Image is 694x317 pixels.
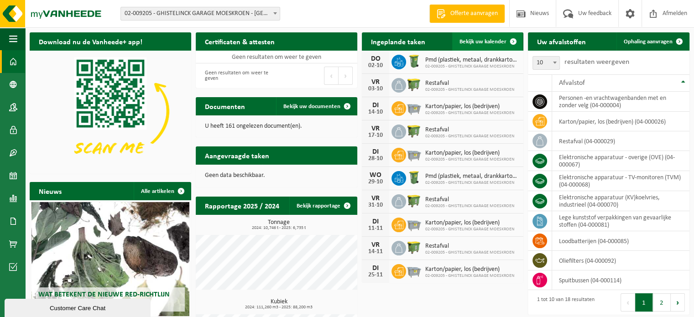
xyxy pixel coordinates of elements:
span: 2024: 111,260 m3 - 2025: 88,200 m3 [200,305,357,310]
a: Wat betekent de nieuwe RED-richtlijn voor u als klant? [31,202,190,316]
span: 02-009205 - GHISTELINCK GARAGE MOESKROEN [425,273,514,279]
div: Geen resultaten om weer te geven [200,66,272,86]
a: Ophaling aanvragen [616,32,689,51]
span: Wat betekent de nieuwe RED-richtlijn voor u als klant? [38,291,170,307]
div: 14-10 [366,109,385,115]
p: U heeft 161 ongelezen document(en). [205,123,348,130]
span: 10 [532,56,560,70]
td: elektronische apparatuur (KV)koelvries, industrieel (04-000070) [552,191,689,211]
span: Restafval [425,196,514,203]
div: 02-10 [366,62,385,69]
h2: Uw afvalstoffen [528,32,595,50]
span: 02-009205 - GHISTELINCK GARAGE MOESKROEN [425,64,519,69]
span: Pmd (plastiek, metaal, drankkartons) (bedrijven) [425,57,519,64]
span: Restafval [425,126,514,134]
div: DI [366,265,385,272]
span: 02-009205 - GHISTELINCK GARAGE MOESKROEN - MOESKROEN [121,7,280,20]
span: 02-009205 - GHISTELINCK GARAGE MOESKROEN [425,157,514,162]
span: 02-009205 - GHISTELINCK GARAGE MOESKROEN [425,110,514,116]
div: 1 tot 10 van 18 resultaten [532,292,595,312]
span: 02-009205 - GHISTELINCK GARAGE MOESKROEN [425,180,519,186]
td: spuitbussen (04-000114) [552,270,689,290]
td: lege kunststof verpakkingen van gevaarlijke stoffen (04-000081) [552,211,689,231]
button: 1 [635,293,653,312]
button: Next [339,67,353,85]
span: Restafval [425,80,514,87]
span: Bekijk uw documenten [283,104,340,109]
span: Karton/papier, los (bedrijven) [425,103,514,110]
td: elektronische apparatuur - TV-monitoren (TVM) (04-000068) [552,171,689,191]
button: Previous [324,67,339,85]
div: VR [366,241,385,249]
div: 28-10 [366,156,385,162]
div: 03-10 [366,86,385,92]
span: 02-009205 - GHISTELINCK GARAGE MOESKROEN [425,134,514,139]
h3: Kubiek [200,299,357,310]
a: Alle artikelen [134,182,190,200]
td: karton/papier, los (bedrijven) (04-000026) [552,112,689,131]
div: 17-10 [366,132,385,139]
img: WB-2500-GAL-GY-01 [406,216,422,232]
div: VR [366,125,385,132]
span: Karton/papier, los (bedrijven) [425,219,514,227]
h3: Tonnage [200,219,357,230]
h2: Certificaten & attesten [196,32,284,50]
span: 2024: 10,746 t - 2025: 6,735 t [200,226,357,230]
img: WB-2500-GAL-GY-01 [406,100,422,115]
td: elektronische apparatuur - overige (OVE) (04-000067) [552,151,689,171]
span: 02-009205 - GHISTELINCK GARAGE MOESKROEN [425,250,514,255]
label: resultaten weergeven [564,58,629,66]
div: 29-10 [366,179,385,185]
div: DI [366,102,385,109]
a: Bekijk uw documenten [276,97,356,115]
div: DO [366,55,385,62]
img: WB-1100-HPE-GN-50 [406,193,422,208]
td: personen -en vrachtwagenbanden met en zonder velg (04-000004) [552,92,689,112]
div: DI [366,148,385,156]
span: 02-009205 - GHISTELINCK GARAGE MOESKROEN [425,87,514,93]
div: DI [366,218,385,225]
td: Geen resultaten om weer te geven [196,51,357,63]
h2: Rapportage 2025 / 2024 [196,197,288,214]
a: Bekijk uw kalender [452,32,522,51]
button: Next [671,293,685,312]
img: WB-2500-GAL-GY-01 [406,263,422,278]
span: Restafval [425,243,514,250]
div: VR [366,195,385,202]
div: 11-11 [366,225,385,232]
p: Geen data beschikbaar. [205,172,348,179]
iframe: chat widget [5,297,152,317]
h2: Nieuws [30,182,71,200]
span: Offerte aanvragen [448,9,500,18]
span: Karton/papier, los (bedrijven) [425,150,514,157]
h2: Download nu de Vanheede+ app! [30,32,151,50]
td: loodbatterijen (04-000085) [552,231,689,251]
img: WB-0240-HPE-GN-50 [406,53,422,69]
span: 10 [533,57,559,69]
h2: Aangevraagde taken [196,146,278,164]
button: 2 [653,293,671,312]
img: WB-2500-GAL-GY-01 [406,146,422,162]
a: Bekijk rapportage [289,197,356,215]
td: restafval (04-000029) [552,131,689,151]
div: VR [366,78,385,86]
span: Afvalstof [559,79,585,87]
img: WB-1100-HPE-GN-50 [406,239,422,255]
td: oliefilters (04-000092) [552,251,689,270]
button: Previous [621,293,635,312]
span: Karton/papier, los (bedrijven) [425,266,514,273]
span: 02-009205 - GHISTELINCK GARAGE MOESKROEN [425,227,514,232]
div: 25-11 [366,272,385,278]
span: 02-009205 - GHISTELINCK GARAGE MOESKROEN - MOESKROEN [120,7,280,21]
img: WB-1100-HPE-GN-50 [406,77,422,92]
div: 31-10 [366,202,385,208]
span: 02-009205 - GHISTELINCK GARAGE MOESKROEN [425,203,514,209]
img: Download de VHEPlus App [30,51,191,172]
div: WO [366,171,385,179]
h2: Documenten [196,97,254,115]
h2: Ingeplande taken [362,32,434,50]
span: Pmd (plastiek, metaal, drankkartons) (bedrijven) [425,173,519,180]
span: Ophaling aanvragen [624,39,673,45]
img: WB-1100-HPE-GN-50 [406,123,422,139]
